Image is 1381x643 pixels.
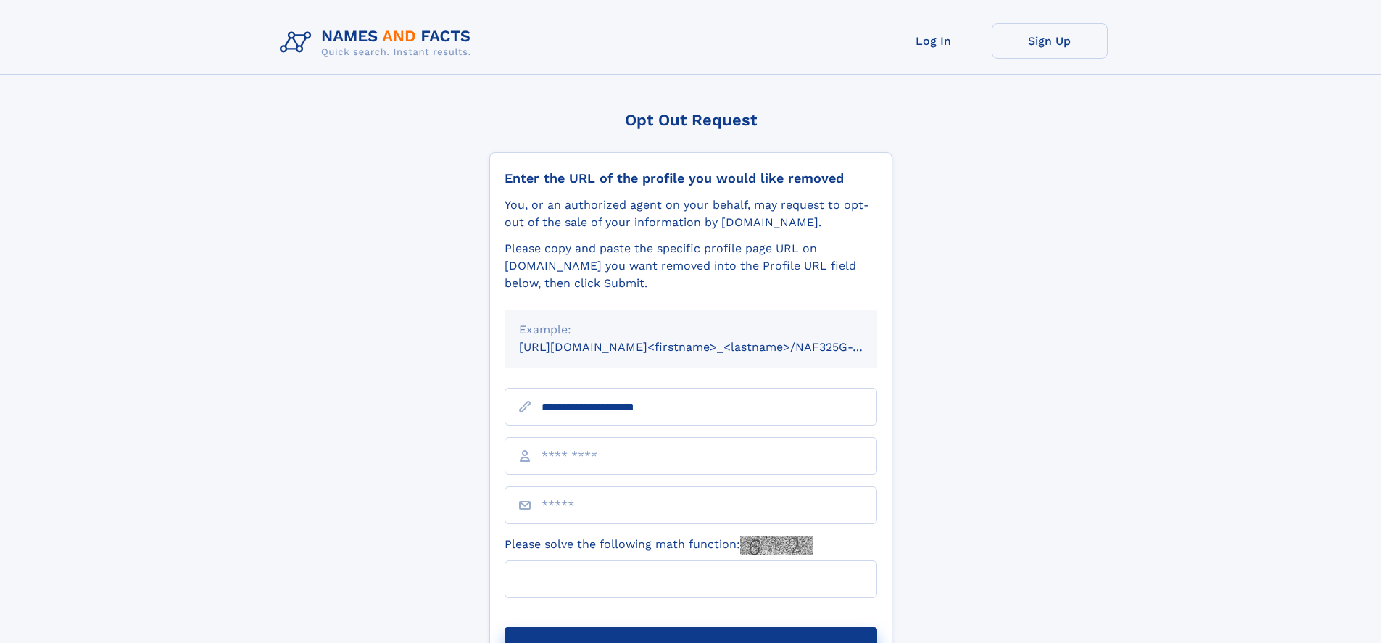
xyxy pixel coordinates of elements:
div: You, or an authorized agent on your behalf, may request to opt-out of the sale of your informatio... [505,196,877,231]
a: Sign Up [992,23,1108,59]
div: Opt Out Request [489,111,892,129]
img: Logo Names and Facts [274,23,483,62]
div: Enter the URL of the profile you would like removed [505,170,877,186]
a: Log In [876,23,992,59]
div: Example: [519,321,863,339]
small: [URL][DOMAIN_NAME]<firstname>_<lastname>/NAF325G-xxxxxxxx [519,340,905,354]
label: Please solve the following math function: [505,536,813,555]
div: Please copy and paste the specific profile page URL on [DOMAIN_NAME] you want removed into the Pr... [505,240,877,292]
